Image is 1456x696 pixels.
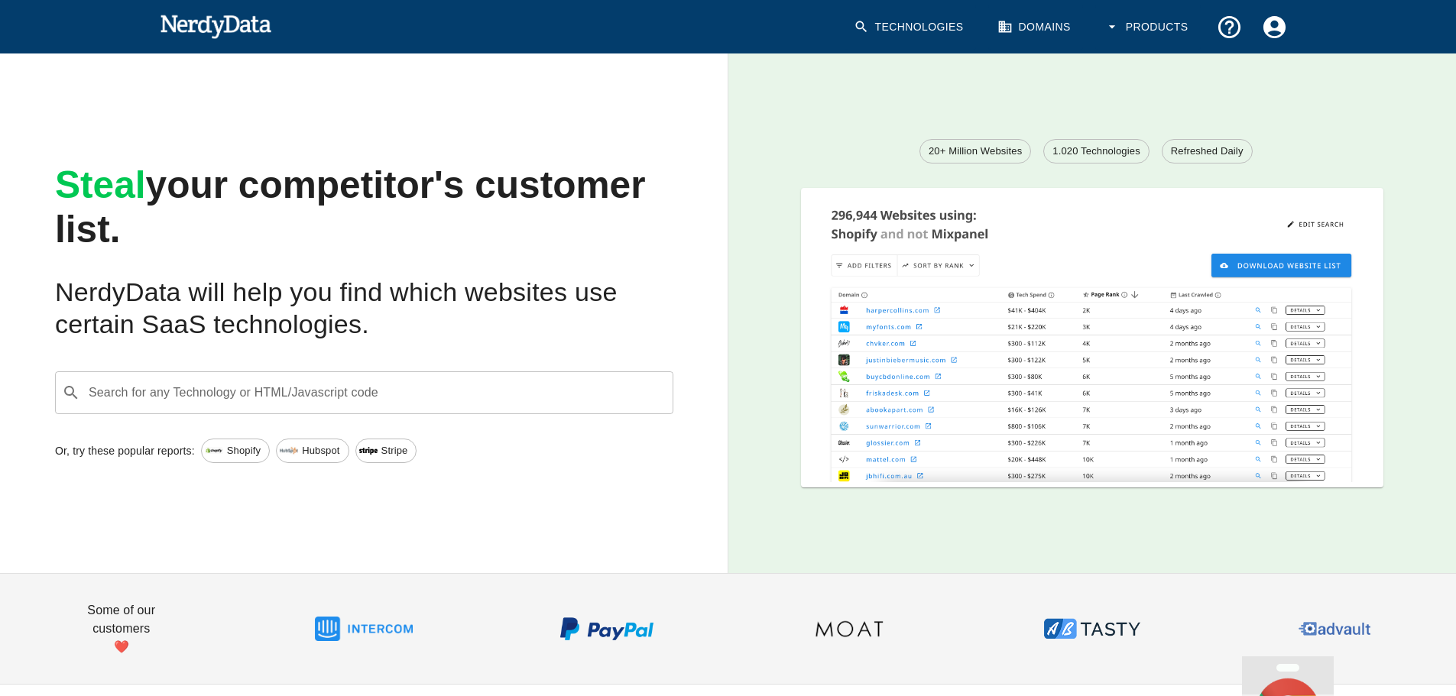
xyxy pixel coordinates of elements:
[1044,144,1149,159] span: 1.020 Technologies
[276,439,349,463] a: Hubspot
[201,439,270,463] a: Shopify
[1043,139,1150,163] a: 1.020 Technologies
[1162,139,1253,163] a: Refreshed Daily
[355,439,417,463] a: Stripe
[280,442,298,460] img: a9e5c921-6753-4dd5-bbf1-d3e781a53414.jpg
[55,163,146,206] span: Steal
[558,580,656,678] img: PayPal
[1043,580,1141,678] img: ABTasty
[160,11,272,41] img: NerdyData.com
[55,163,673,252] h1: your competitor's customer list.
[373,443,417,458] span: Stripe
[988,5,1083,50] a: Domains
[219,443,269,458] span: Shopify
[919,139,1031,163] a: 20+ Million Websites
[55,443,195,458] p: Or, try these popular reports:
[800,580,898,678] img: Moat
[845,5,976,50] a: Technologies
[205,447,223,454] img: d513e568-ad32-44b5-b0c8-1b7d3fbe88a6.jpg
[1286,580,1383,678] img: Advault
[801,188,1383,482] img: A screenshot of a report showing the total number of websites using Shopify
[1163,144,1252,159] span: Refreshed Daily
[293,443,348,458] span: Hubspot
[1095,5,1201,50] button: Products
[359,442,378,460] img: e0da30f9-f622-4c97-93ff-29bdbb135f75.jpg
[315,580,413,678] img: Intercom
[1207,5,1252,50] button: Support and Documentation
[920,144,1030,159] span: 20+ Million Websites
[55,277,673,341] h2: NerdyData will help you find which websites use certain SaaS technologies.
[1252,5,1297,50] button: Account Settings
